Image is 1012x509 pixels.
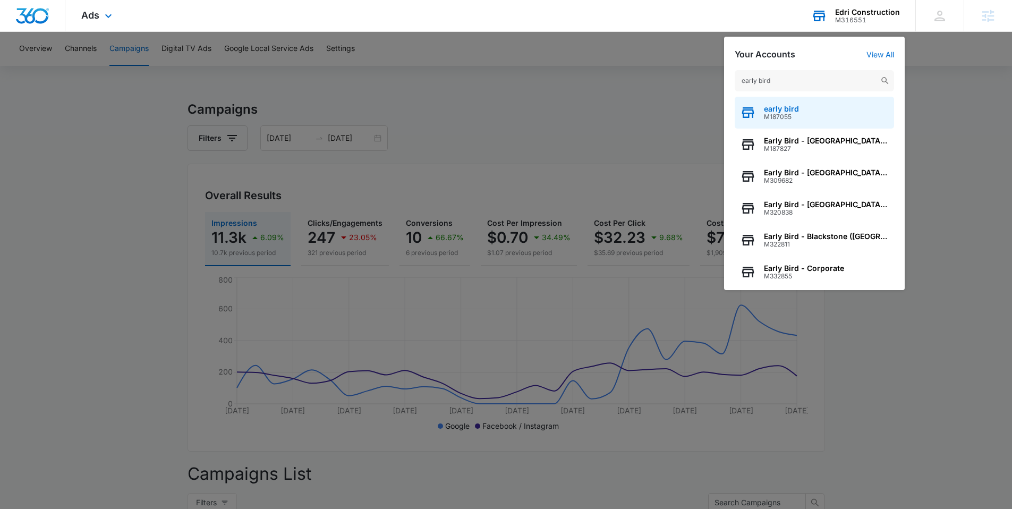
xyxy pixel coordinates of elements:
span: Early Bird - Blackstone ([GEOGRAPHIC_DATA]) [764,232,889,241]
button: early birdM187055 [735,97,894,129]
span: Early Bird - Corporate [764,264,844,273]
span: M320838 [764,209,889,216]
span: M309682 [764,177,889,184]
button: Early Bird - [GEOGRAPHIC_DATA] ([GEOGRAPHIC_DATA])M309682 [735,160,894,192]
input: Search Accounts [735,70,894,91]
span: M322811 [764,241,889,248]
span: Early Bird - [GEOGRAPHIC_DATA] ([GEOGRAPHIC_DATA]) [764,168,889,177]
button: Early Bird - [GEOGRAPHIC_DATA] ([GEOGRAPHIC_DATA])M187827 [735,129,894,160]
h2: Your Accounts [735,49,795,60]
a: View All [866,50,894,59]
span: M187827 [764,145,889,152]
div: account name [835,8,900,16]
button: Early Bird - CorporateM332855 [735,256,894,288]
button: Early Bird - Blackstone ([GEOGRAPHIC_DATA])M322811 [735,224,894,256]
span: Ads [81,10,99,21]
button: Early Bird - [GEOGRAPHIC_DATA] ([GEOGRAPHIC_DATA])M320838 [735,192,894,224]
span: Early Bird - [GEOGRAPHIC_DATA] ([GEOGRAPHIC_DATA]) [764,137,889,145]
span: early bird [764,105,799,113]
div: account id [835,16,900,24]
span: M187055 [764,113,799,121]
span: M332855 [764,273,844,280]
span: Early Bird - [GEOGRAPHIC_DATA] ([GEOGRAPHIC_DATA]) [764,200,889,209]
